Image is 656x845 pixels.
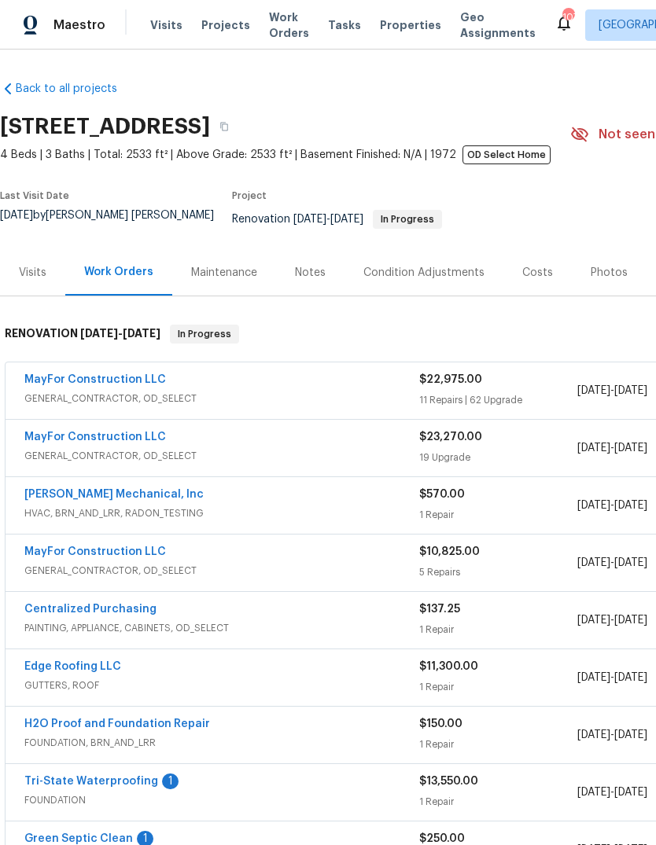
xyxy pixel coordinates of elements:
[24,718,210,729] a: H2O Proof and Foundation Repair
[614,443,647,454] span: [DATE]
[419,776,478,787] span: $13,550.00
[419,374,482,385] span: $22,975.00
[419,392,577,408] div: 11 Repairs | 62 Upgrade
[53,17,105,33] span: Maestro
[577,555,647,571] span: -
[419,794,577,810] div: 1 Repair
[84,264,153,280] div: Work Orders
[201,17,250,33] span: Projects
[614,615,647,626] span: [DATE]
[24,391,419,406] span: GENERAL_CONTRACTOR, OD_SELECT
[577,383,647,399] span: -
[191,265,257,281] div: Maintenance
[577,385,610,396] span: [DATE]
[577,612,647,628] span: -
[577,670,647,685] span: -
[562,9,573,25] div: 107
[293,214,363,225] span: -
[614,672,647,683] span: [DATE]
[328,20,361,31] span: Tasks
[614,385,647,396] span: [DATE]
[577,500,610,511] span: [DATE]
[150,17,182,33] span: Visits
[330,214,363,225] span: [DATE]
[419,737,577,752] div: 1 Repair
[24,735,419,751] span: FOUNDATION, BRN_AND_LRR
[24,604,157,615] a: Centralized Purchasing
[19,265,46,281] div: Visits
[419,604,460,615] span: $137.25
[591,265,628,281] div: Photos
[24,833,133,844] a: Green Septic Clean
[614,500,647,511] span: [DATE]
[419,564,577,580] div: 5 Repairs
[363,265,485,281] div: Condition Adjustments
[419,546,480,557] span: $10,825.00
[419,833,465,844] span: $250.00
[24,374,166,385] a: MayFor Construction LLC
[577,498,647,513] span: -
[210,112,238,141] button: Copy Address
[123,328,160,339] span: [DATE]
[80,328,118,339] span: [DATE]
[171,326,238,342] span: In Progress
[232,214,442,225] span: Renovation
[80,328,160,339] span: -
[232,191,267,200] span: Project
[419,661,478,672] span: $11,300.00
[419,507,577,523] div: 1 Repair
[614,557,647,568] span: [DATE]
[577,440,647,456] span: -
[24,661,121,672] a: Edge Roofing LLC
[295,265,326,281] div: Notes
[24,776,158,787] a: Tri-State Waterproofing
[419,622,577,637] div: 1 Repair
[577,787,610,798] span: [DATE]
[577,784,647,800] span: -
[269,9,309,41] span: Work Orders
[24,432,166,443] a: MayFor Construction LLC
[24,678,419,693] span: GUTTERS, ROOF
[5,325,160,344] h6: RENOVATION
[24,563,419,579] span: GENERAL_CONTRACTOR, OD_SELECT
[577,615,610,626] span: [DATE]
[577,729,610,740] span: [DATE]
[577,443,610,454] span: [DATE]
[24,792,419,808] span: FOUNDATION
[419,432,482,443] span: $23,270.00
[162,773,179,789] div: 1
[614,729,647,740] span: [DATE]
[577,557,610,568] span: [DATE]
[380,17,441,33] span: Properties
[419,450,577,465] div: 19 Upgrade
[614,787,647,798] span: [DATE]
[24,620,419,636] span: PAINTING, APPLIANCE, CABINETS, OD_SELECT
[577,672,610,683] span: [DATE]
[24,489,204,500] a: [PERSON_NAME] Mechanical, Inc
[463,145,551,164] span: OD Select Home
[460,9,536,41] span: Geo Assignments
[419,489,465,500] span: $570.00
[577,727,647,743] span: -
[419,718,463,729] span: $150.00
[24,546,166,557] a: MayFor Construction LLC
[24,505,419,521] span: HVAC, BRN_AND_LRR, RADON_TESTING
[293,214,326,225] span: [DATE]
[374,215,440,224] span: In Progress
[24,448,419,464] span: GENERAL_CONTRACTOR, OD_SELECT
[522,265,553,281] div: Costs
[419,679,577,695] div: 1 Repair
